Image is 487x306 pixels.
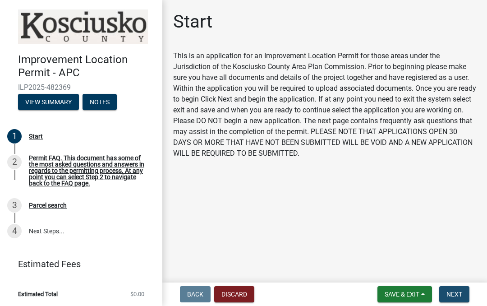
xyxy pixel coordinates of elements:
[7,198,22,213] div: 3
[7,155,22,169] div: 2
[385,291,419,298] span: Save & Exit
[18,291,58,297] span: Estimated Total
[187,291,203,298] span: Back
[29,133,43,139] div: Start
[7,224,22,238] div: 4
[180,286,211,302] button: Back
[29,202,67,209] div: Parcel search
[83,99,117,106] wm-modal-confirm: Notes
[7,255,148,273] a: Estimated Fees
[130,291,144,297] span: $0.00
[214,286,254,302] button: Discard
[377,286,432,302] button: Save & Exit
[173,51,476,159] div: This is an application for an Improvement Location Permit for those areas under the Jurisdiction ...
[29,155,148,186] div: Permit FAQ. This document has some of the most asked questions and answers in regards to the perm...
[18,99,79,106] wm-modal-confirm: Summary
[18,9,148,44] img: Kosciusko County, Indiana
[18,94,79,110] button: View Summary
[446,291,462,298] span: Next
[439,286,469,302] button: Next
[7,129,22,144] div: 1
[83,94,117,110] button: Notes
[18,53,155,79] h4: Improvement Location Permit - APC
[18,83,144,92] span: ILP2025-482369
[173,11,212,32] h1: Start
